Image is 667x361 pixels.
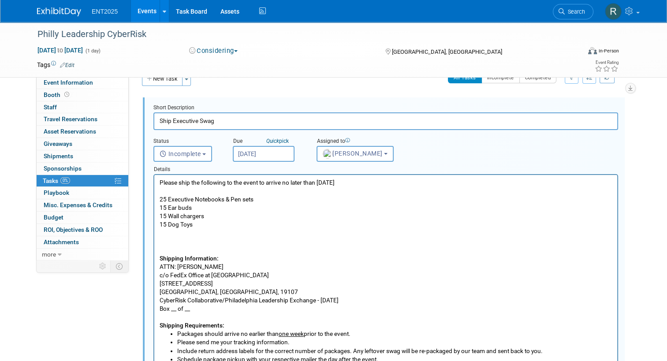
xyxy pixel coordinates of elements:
div: Event Rating [595,60,619,65]
button: Considering [186,46,241,56]
input: Due Date [233,146,294,162]
div: Short Description [153,104,618,112]
a: Budget [37,212,128,223]
a: Search [553,4,593,19]
span: Misc. Expenses & Credits [44,201,112,208]
div: Details [153,162,618,174]
span: Incomplete [160,150,201,157]
button: Incomplete [153,146,212,162]
div: Status [153,138,220,146]
a: ROI, Objectives & ROO [37,224,128,236]
img: Format-Inperson.png [588,47,597,54]
span: Tasks [43,177,70,184]
div: Due [233,138,303,146]
span: Event Information [44,79,93,86]
span: (1 day) [85,48,101,54]
button: [PERSON_NAME] [317,146,394,162]
span: Budget [44,214,63,221]
td: Personalize Event Tab Strip [95,261,111,272]
td: Tags [37,60,75,69]
a: Quickpick [265,138,291,145]
span: 0% [60,177,70,184]
div: Event Format [533,46,619,59]
img: ExhibitDay [37,7,81,16]
span: Staff [44,104,57,111]
a: Event Information [37,77,128,89]
a: Tasks0% [37,175,128,187]
a: Shipments [37,150,128,162]
div: Philly Leadership CyberRisk [34,26,570,42]
span: ROI, Objectives & ROO [44,226,103,233]
i: Quick [266,138,279,144]
a: more [37,249,128,261]
a: Booth [37,89,128,101]
span: [GEOGRAPHIC_DATA], [GEOGRAPHIC_DATA] [392,48,502,55]
a: Playbook [37,187,128,199]
span: Shipments [44,153,73,160]
div: Assigned to [317,138,423,146]
span: Booth [44,91,71,98]
a: Edit [60,62,75,68]
span: more [42,251,56,258]
a: Sponsorships [37,163,128,175]
a: Attachments [37,236,128,248]
span: [PERSON_NAME] [323,150,383,157]
a: Misc. Expenses & Credits [37,199,128,211]
span: Asset Reservations [44,128,96,135]
a: Staff [37,101,128,113]
span: Booth not reserved yet [63,91,71,98]
input: Name of task or a short description [153,112,618,130]
span: [DATE] [DATE] [37,46,83,54]
td: Toggle Event Tabs [111,261,129,272]
span: Search [565,8,585,15]
span: ENT2025 [92,8,118,15]
span: Sponsorships [44,165,82,172]
a: Asset Reservations [37,126,128,138]
button: New Task [142,72,183,86]
span: Attachments [44,238,79,246]
span: Playbook [44,189,69,196]
a: Travel Reservations [37,113,128,125]
div: In-Person [598,48,619,54]
span: Giveaways [44,140,72,147]
span: to [56,47,64,54]
img: Randy McDonald [605,3,622,20]
span: Travel Reservations [44,115,97,123]
a: Giveaways [37,138,128,150]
